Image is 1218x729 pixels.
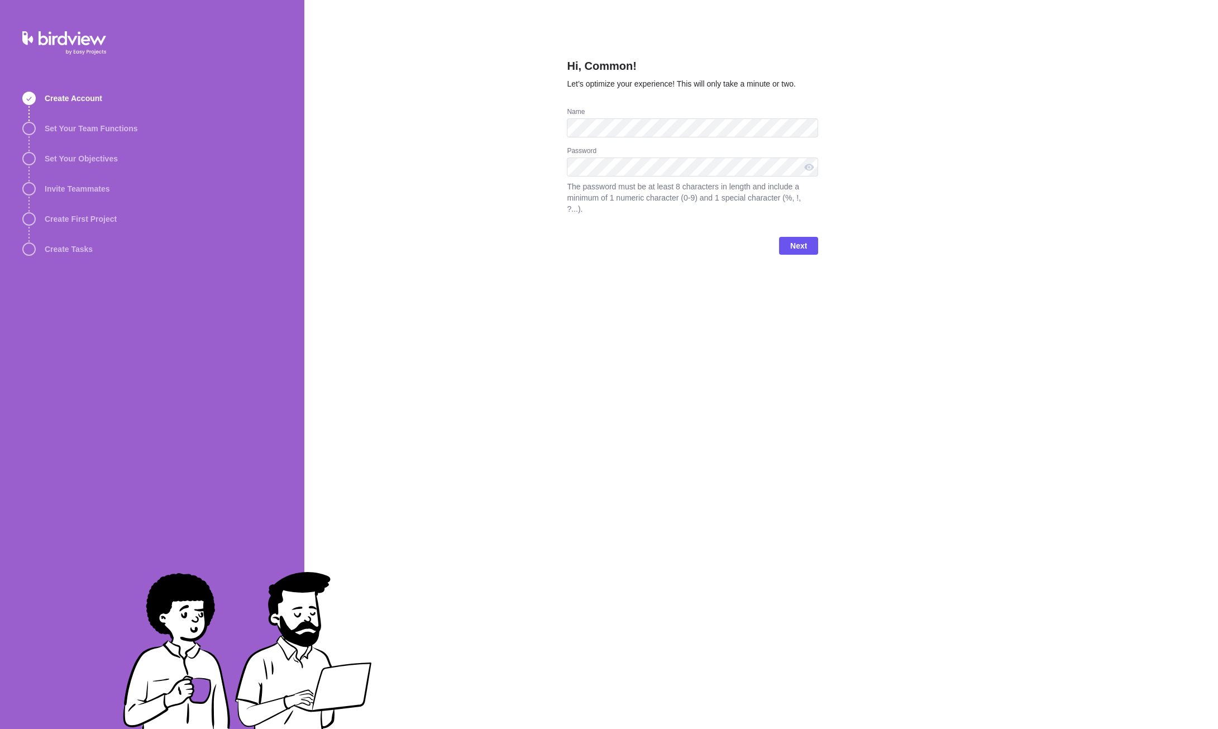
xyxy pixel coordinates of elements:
span: Next [779,237,818,255]
h2: Hi, Common! [567,58,818,78]
span: The password must be at least 8 characters in length and include a minimum of 1 numeric character... [567,181,818,215]
span: Let’s optimize your experience! This will only take a minute or two. [567,79,796,88]
span: Next [790,239,807,252]
span: Set Your Team Functions [45,123,137,134]
span: Create First Project [45,213,117,225]
span: Create Tasks [45,244,93,255]
span: Create Account [45,93,102,104]
div: Password [567,146,818,158]
span: Invite Teammates [45,183,109,194]
span: Set Your Objectives [45,153,118,164]
div: Name [567,107,818,118]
